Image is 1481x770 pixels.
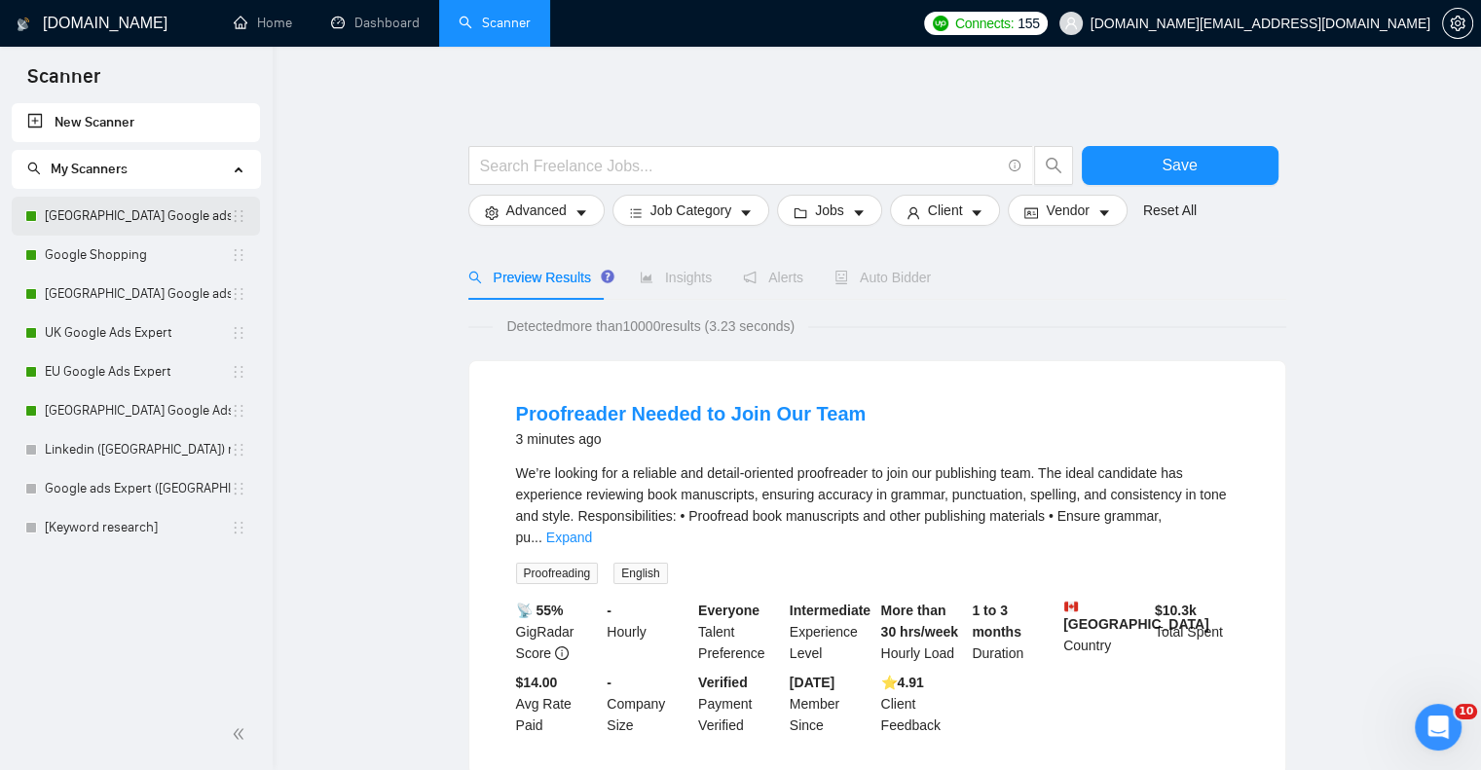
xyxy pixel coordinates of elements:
span: holder [231,247,246,263]
iframe: Intercom live chat [1415,704,1462,751]
div: Avg Rate Paid [512,672,604,736]
a: Proofreader Needed to Join Our Team [516,403,867,424]
b: - [607,603,611,618]
span: 10 [1455,704,1477,719]
span: search [1035,157,1072,174]
span: setting [485,205,499,220]
a: Reset All [1143,200,1197,221]
a: [GEOGRAPHIC_DATA] Google ads Expert [45,275,231,313]
li: Linkedin (Europe) no bids [12,430,260,469]
img: upwork-logo.png [933,16,948,31]
span: Vendor [1046,200,1089,221]
span: notification [743,271,757,284]
span: user [907,205,920,220]
span: holder [231,286,246,302]
span: double-left [232,724,251,744]
span: area-chart [640,271,653,284]
div: 3 minutes ago [516,427,867,451]
img: logo [17,9,30,40]
span: holder [231,481,246,496]
span: caret-down [574,205,588,220]
li: EU Google Ads Expert [12,352,260,391]
b: More than 30 hrs/week [881,603,958,640]
span: caret-down [852,205,866,220]
li: Ukraine Google ads Expert [12,275,260,313]
span: My Scanners [27,161,128,177]
div: We’re looking for a reliable and detail-oriented proofreader to join our publishing team. The ide... [516,462,1239,548]
span: Auto Bidder [834,270,931,285]
span: Client [928,200,963,221]
div: Client Feedback [877,672,969,736]
button: idcardVendorcaret-down [1008,195,1127,226]
button: barsJob Categorycaret-down [612,195,769,226]
a: homeHome [234,15,292,31]
b: $ 10.3k [1155,603,1197,618]
div: Country [1059,600,1151,664]
span: Jobs [815,200,844,221]
div: Member Since [786,672,877,736]
span: holder [231,325,246,341]
b: $14.00 [516,675,558,690]
div: Payment Verified [694,672,786,736]
span: search [468,271,482,284]
span: info-circle [1009,160,1021,172]
span: user [1064,17,1078,30]
a: Linkedin ([GEOGRAPHIC_DATA]) no bids [45,430,231,469]
a: setting [1442,16,1473,31]
b: [DATE] [790,675,834,690]
button: Save [1082,146,1278,185]
button: setting [1442,8,1473,39]
a: [GEOGRAPHIC_DATA] Google ads Expert [45,197,231,236]
span: Scanner [12,62,116,103]
b: [GEOGRAPHIC_DATA] [1063,600,1209,632]
span: We’re looking for a reliable and detail-oriented proofreader to join our publishing team. The ide... [516,465,1227,545]
div: Hourly Load [877,600,969,664]
li: UK Google Ads Expert [12,313,260,352]
span: My Scanners [51,161,128,177]
a: New Scanner [27,103,244,142]
span: 155 [1018,13,1039,34]
a: Google ads Expert ([GEOGRAPHIC_DATA]) no bids [45,469,231,508]
span: Proofreading [516,563,599,584]
button: settingAdvancedcaret-down [468,195,605,226]
input: Search Freelance Jobs... [480,154,1000,178]
span: caret-down [739,205,753,220]
div: Talent Preference [694,600,786,664]
img: 🇨🇦 [1064,600,1078,613]
button: userClientcaret-down [890,195,1001,226]
span: Alerts [743,270,803,285]
a: Google Shopping [45,236,231,275]
span: setting [1443,16,1472,31]
span: caret-down [1097,205,1111,220]
span: holder [231,403,246,419]
b: - [607,675,611,690]
span: holder [231,520,246,535]
b: ⭐️ 4.91 [881,675,924,690]
span: robot [834,271,848,284]
span: search [27,162,41,175]
a: Expand [546,530,592,545]
div: Experience Level [786,600,877,664]
div: Tooltip anchor [599,268,616,285]
span: ... [531,530,542,545]
a: EU Google Ads Expert [45,352,231,391]
div: Company Size [603,672,694,736]
div: Total Spent [1151,600,1242,664]
b: 1 to 3 months [972,603,1021,640]
span: info-circle [555,646,569,660]
button: folderJobscaret-down [777,195,882,226]
li: Google ads Expert (USA) no bids [12,469,260,508]
span: Advanced [506,200,567,221]
span: Insights [640,270,712,285]
a: searchScanner [459,15,531,31]
div: Hourly [603,600,694,664]
span: Job Category [650,200,731,221]
a: [GEOGRAPHIC_DATA] Google Ads Expert [45,391,231,430]
a: [Keyword research] [45,508,231,547]
li: Google Shopping [12,236,260,275]
span: bars [629,205,643,220]
span: Detected more than 10000 results (3.23 seconds) [493,315,808,337]
div: GigRadar Score [512,600,604,664]
span: holder [231,364,246,380]
span: folder [794,205,807,220]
